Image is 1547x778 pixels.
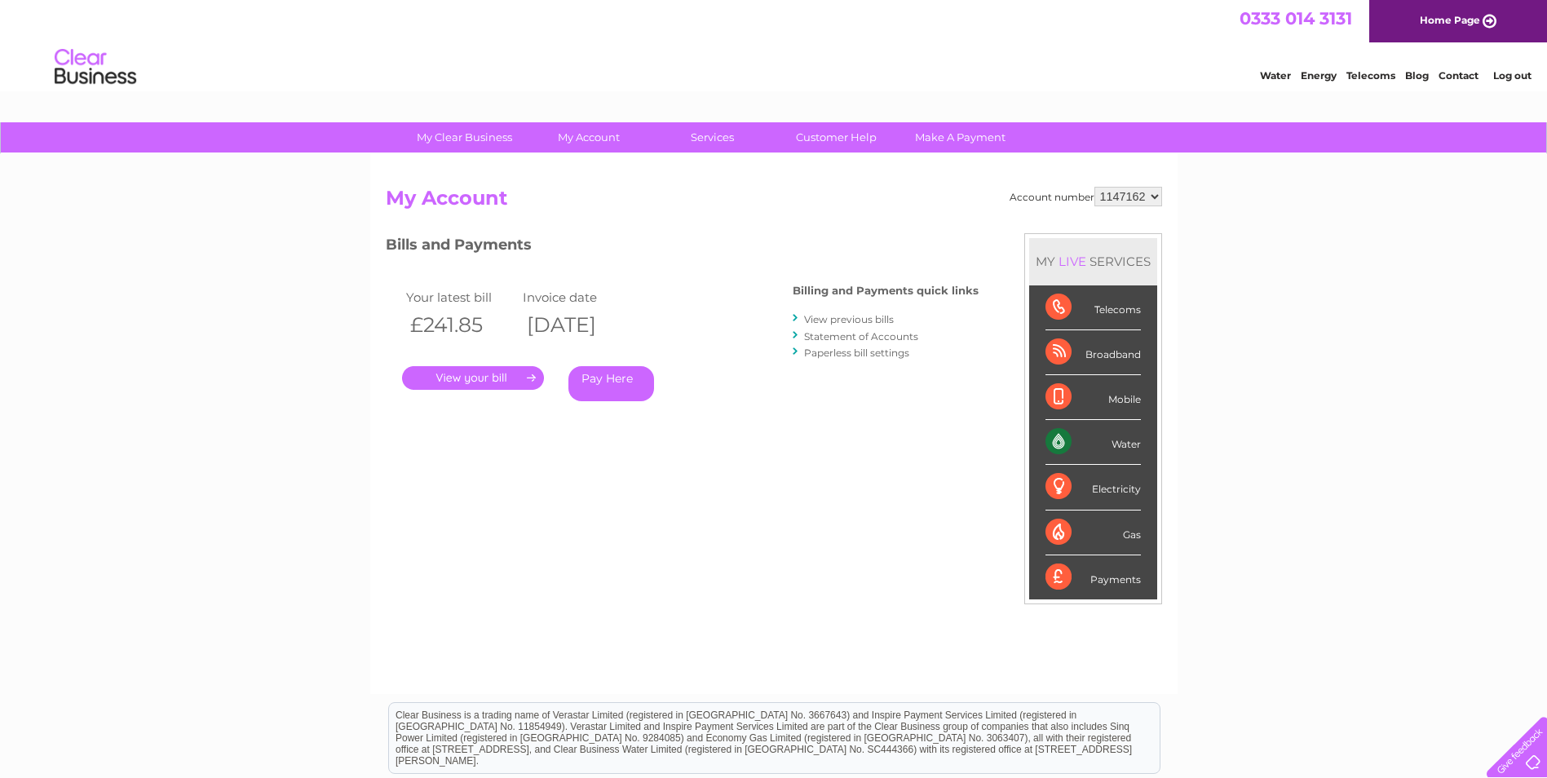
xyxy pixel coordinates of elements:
[1055,254,1090,269] div: LIVE
[1045,375,1141,420] div: Mobile
[1405,69,1429,82] a: Blog
[1045,420,1141,465] div: Water
[397,122,532,153] a: My Clear Business
[804,347,909,359] a: Paperless bill settings
[1260,69,1291,82] a: Water
[1301,69,1337,82] a: Energy
[519,286,636,308] td: Invoice date
[1240,8,1352,29] a: 0333 014 3131
[1493,69,1532,82] a: Log out
[1045,285,1141,330] div: Telecoms
[893,122,1028,153] a: Make A Payment
[386,233,979,262] h3: Bills and Payments
[1010,187,1162,206] div: Account number
[1045,511,1141,555] div: Gas
[402,286,519,308] td: Your latest bill
[1346,69,1395,82] a: Telecoms
[1045,465,1141,510] div: Electricity
[386,187,1162,218] h2: My Account
[793,285,979,297] h4: Billing and Payments quick links
[402,366,544,390] a: .
[521,122,656,153] a: My Account
[402,308,519,342] th: £241.85
[1045,330,1141,375] div: Broadband
[389,9,1160,79] div: Clear Business is a trading name of Verastar Limited (registered in [GEOGRAPHIC_DATA] No. 3667643...
[804,330,918,343] a: Statement of Accounts
[54,42,137,92] img: logo.png
[769,122,904,153] a: Customer Help
[1045,555,1141,599] div: Payments
[645,122,780,153] a: Services
[568,366,654,401] a: Pay Here
[519,308,636,342] th: [DATE]
[804,313,894,325] a: View previous bills
[1029,238,1157,285] div: MY SERVICES
[1439,69,1478,82] a: Contact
